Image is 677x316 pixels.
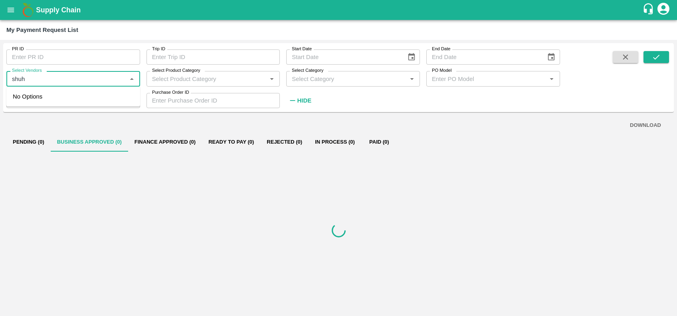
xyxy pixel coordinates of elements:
button: Business Approved (0) [51,132,128,152]
label: Select Vendors [12,67,42,74]
span: No Options [13,93,42,100]
input: Select Vendor [9,73,125,84]
input: Enter Purchase Order ID [146,93,280,108]
button: Finance Approved (0) [128,132,202,152]
strong: Hide [297,97,311,104]
button: Choose date [404,49,419,65]
label: Trip ID [152,46,165,52]
button: Open [546,73,557,84]
button: DOWNLOAD [627,118,664,132]
label: Start Date [292,46,312,52]
input: Select Product Category [149,73,265,84]
button: Ready To Pay (0) [202,132,260,152]
button: In Process (0) [309,132,361,152]
div: My Payment Request List [6,25,78,35]
button: Choose date [544,49,559,65]
button: Pending (0) [6,132,51,152]
b: Supply Chain [36,6,81,14]
div: customer-support [642,3,656,17]
button: Close [127,73,137,84]
input: Select Category [289,73,404,84]
label: Purchase Order ID [152,89,189,96]
label: Select Product Category [152,67,200,74]
button: Hide [286,94,313,107]
label: PO Model [432,67,452,74]
label: Select Category [292,67,323,74]
button: Paid (0) [361,132,397,152]
button: open drawer [2,1,20,19]
input: Enter Trip ID [146,49,280,65]
label: PR ID [12,46,24,52]
input: Enter PO Model [429,73,544,84]
img: logo [20,2,36,18]
a: Supply Chain [36,4,642,16]
label: End Date [432,46,450,52]
button: Open [267,73,277,84]
button: Rejected (0) [260,132,309,152]
input: Start Date [286,49,400,65]
button: Open [407,73,417,84]
input: Enter PR ID [6,49,140,65]
input: End Date [426,49,540,65]
div: account of current user [656,2,671,18]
